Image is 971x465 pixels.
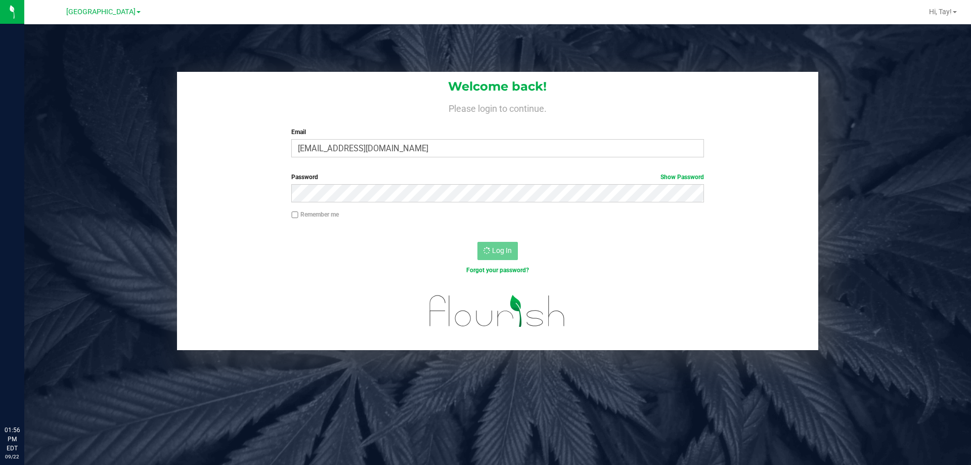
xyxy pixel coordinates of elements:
[660,174,704,181] a: Show Password
[929,8,952,16] span: Hi, Tay!
[177,80,818,93] h1: Welcome back!
[66,8,136,16] span: [GEOGRAPHIC_DATA]
[177,101,818,113] h4: Please login to continue.
[5,426,20,453] p: 01:56 PM EDT
[291,174,318,181] span: Password
[5,453,20,460] p: 09/22
[291,212,298,219] input: Remember me
[492,246,512,255] span: Log In
[466,267,529,274] a: Forgot your password?
[417,285,578,337] img: flourish_logo.svg
[477,242,518,260] button: Log In
[291,128,703,137] label: Email
[291,210,339,219] label: Remember me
